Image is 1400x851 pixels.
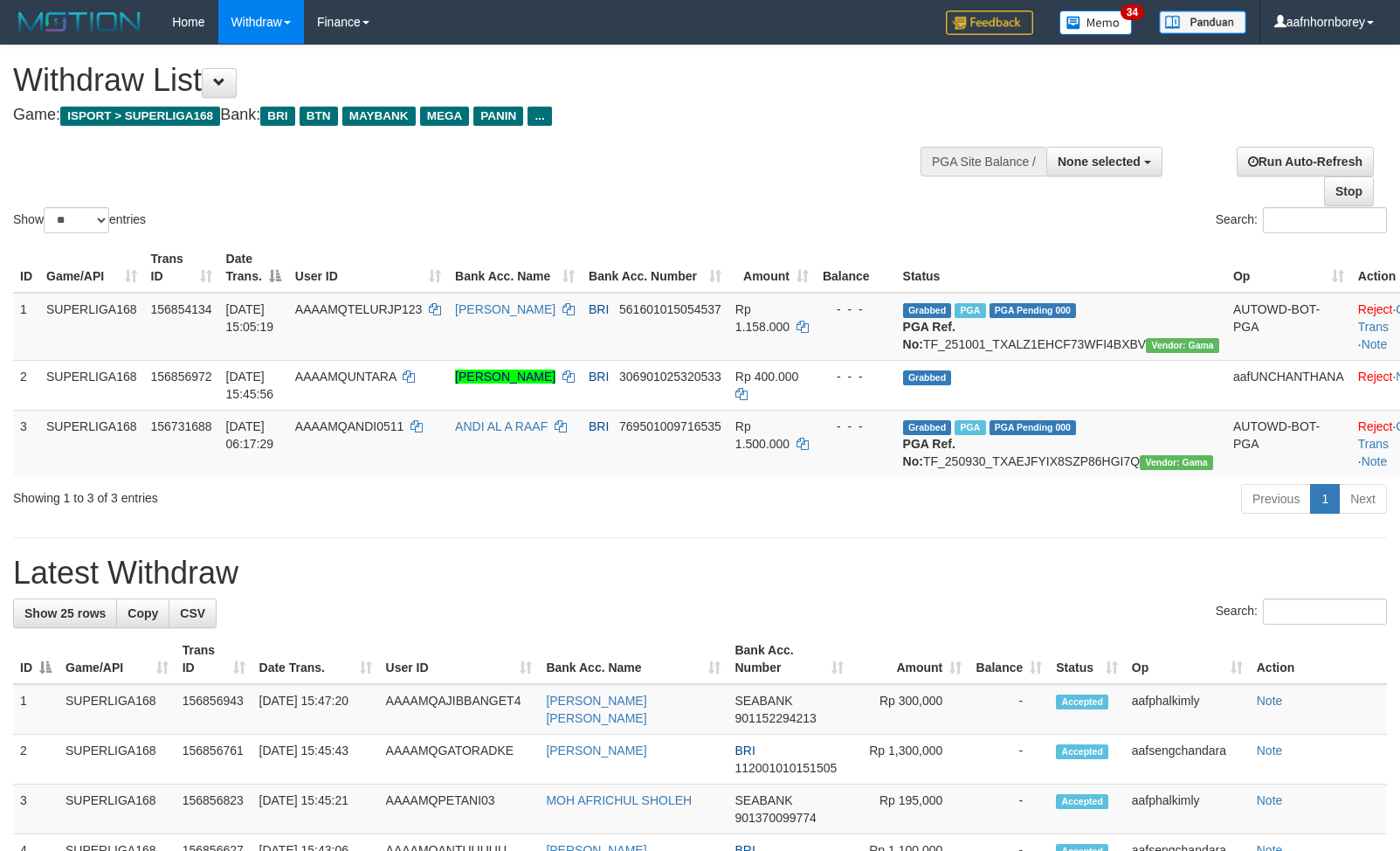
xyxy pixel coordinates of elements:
span: Accepted [1056,695,1108,709]
a: [PERSON_NAME] [PERSON_NAME] [546,694,646,725]
span: Copy 769501009716535 to clipboard [619,419,721,433]
img: MOTION_logo.png [13,9,146,35]
div: - - - [823,418,889,435]
h1: Withdraw List [13,63,916,98]
a: Note [1257,793,1283,807]
th: Trans ID: activate to sort column ascending [176,634,252,684]
a: MOH AFRICHUL SHOLEH [546,793,692,807]
span: Vendor URL: https://trx31.1velocity.biz [1146,338,1219,353]
span: Marked by aafsengchandara [955,303,985,318]
td: Rp 195,000 [851,785,969,834]
span: 34 [1121,4,1144,20]
a: Note [1362,337,1388,351]
label: Search: [1216,207,1387,233]
td: AUTOWD-BOT-PGA [1226,293,1351,361]
div: PGA Site Balance / [921,147,1046,176]
td: SUPERLIGA168 [39,360,144,410]
img: Feedback.jpg [946,10,1033,35]
span: PGA Pending [990,303,1077,318]
th: ID: activate to sort column descending [13,634,59,684]
td: [DATE] 15:45:21 [252,785,379,834]
label: Show entries [13,207,146,233]
a: [PERSON_NAME] [455,370,555,384]
span: [DATE] 15:05:19 [226,302,274,334]
span: [DATE] 06:17:29 [226,419,274,451]
span: Grabbed [903,370,952,385]
span: SEABANK [734,694,792,708]
span: ISPORT > SUPERLIGA168 [60,107,220,126]
td: [DATE] 15:45:43 [252,735,379,785]
span: Copy [128,606,158,620]
h1: Latest Withdraw [13,556,1387,591]
span: None selected [1058,155,1141,169]
td: 156856761 [176,735,252,785]
span: Accepted [1056,794,1108,809]
a: [PERSON_NAME] [546,744,646,758]
th: User ID: activate to sort column ascending [379,634,540,684]
td: 156856943 [176,684,252,735]
th: Date Trans.: activate to sort column descending [219,243,288,293]
img: panduan.png [1159,10,1246,34]
td: 3 [13,785,59,834]
th: Bank Acc. Name: activate to sort column ascending [448,243,582,293]
td: TF_251001_TXALZ1EHCF73WFI4BXBV [896,293,1226,361]
th: Op: activate to sort column ascending [1125,634,1250,684]
td: SUPERLIGA168 [59,735,176,785]
span: BTN [300,107,338,126]
a: CSV [169,598,217,628]
span: AAAAMQUNTARA [295,370,397,384]
span: [DATE] 15:45:56 [226,370,274,401]
span: Rp 400.000 [735,370,798,384]
a: Note [1362,454,1388,468]
td: [DATE] 15:47:20 [252,684,379,735]
a: Note [1257,694,1283,708]
span: Copy 901152294213 to clipboard [734,711,816,725]
span: MAYBANK [342,107,416,126]
th: Game/API: activate to sort column ascending [39,243,144,293]
span: Copy 901370099774 to clipboard [734,811,816,825]
td: - [969,684,1049,735]
a: [PERSON_NAME] [455,302,555,316]
td: SUPERLIGA168 [59,785,176,834]
div: - - - [823,368,889,385]
a: Reject [1358,370,1393,384]
span: 156854134 [151,302,212,316]
td: - [969,785,1049,834]
th: Date Trans.: activate to sort column ascending [252,634,379,684]
span: PANIN [473,107,523,126]
td: 2 [13,360,39,410]
span: PGA Pending [990,420,1077,435]
span: BRI [734,744,755,758]
div: - - - [823,301,889,318]
span: Rp 1.158.000 [735,302,790,334]
span: CSV [180,606,205,620]
a: Show 25 rows [13,598,117,628]
span: Copy 306901025320533 to clipboard [619,370,721,384]
input: Search: [1263,207,1387,233]
th: User ID: activate to sort column ascending [288,243,448,293]
span: Copy 561601015054537 to clipboard [619,302,721,316]
span: AAAAMQTELURJP123 [295,302,423,316]
td: SUPERLIGA168 [39,410,144,477]
b: PGA Ref. No: [903,437,955,468]
td: TF_250930_TXAEJFYIX8SZP86HGI7Q [896,410,1226,477]
td: SUPERLIGA168 [39,293,144,361]
a: 1 [1310,484,1340,514]
a: Reject [1358,419,1393,433]
th: Bank Acc. Number: activate to sort column ascending [728,634,850,684]
th: Bank Acc. Number: activate to sort column ascending [582,243,728,293]
a: Next [1339,484,1387,514]
a: Stop [1324,176,1374,206]
h4: Game: Bank: [13,107,916,124]
span: BRI [260,107,294,126]
td: AUTOWD-BOT-PGA [1226,410,1351,477]
span: Show 25 rows [24,606,106,620]
span: ... [528,107,551,126]
label: Search: [1216,598,1387,625]
td: 1 [13,293,39,361]
th: Balance: activate to sort column ascending [969,634,1049,684]
td: 2 [13,735,59,785]
span: Rp 1.500.000 [735,419,790,451]
a: Note [1257,744,1283,758]
span: Grabbed [903,420,952,435]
